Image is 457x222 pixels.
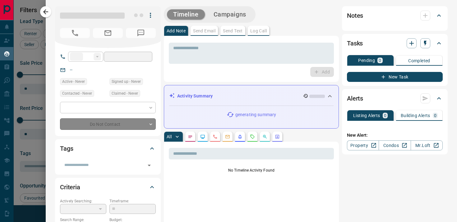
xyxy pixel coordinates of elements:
p: Completed [408,59,430,63]
button: Timeline [167,9,205,20]
svg: Agent Actions [275,134,280,139]
span: Contacted - Never [62,90,92,97]
p: New Alert: [347,132,443,139]
a: Condos [379,140,411,150]
p: Add Note [167,29,186,33]
h2: Alerts [347,93,363,103]
div: Tags [60,141,156,156]
span: Claimed - Never [112,90,138,97]
p: Actively Searching: [60,198,106,204]
span: No Number [60,28,90,38]
div: Criteria [60,180,156,195]
h2: Tasks [347,38,363,48]
svg: Emails [225,134,230,139]
div: Notes [347,8,443,23]
p: No Timeline Activity Found [169,168,334,173]
svg: Calls [213,134,218,139]
a: Property [347,140,379,150]
p: Pending [358,58,375,63]
p: 0 [379,58,381,63]
h2: Criteria [60,182,80,192]
div: Alerts [347,91,443,106]
h2: Tags [60,144,73,154]
div: Do Not Contact [60,118,156,130]
a: -- [70,67,72,72]
p: Building Alerts [401,113,430,118]
div: Activity Summary [169,90,334,102]
svg: Lead Browsing Activity [200,134,205,139]
p: All [167,135,172,139]
p: generating summary [235,111,276,118]
button: Open [145,161,154,170]
span: Signed up - Never [112,78,141,85]
div: Tasks [347,36,443,51]
p: Activity Summary [177,93,213,99]
span: No Number [126,28,156,38]
svg: Listing Alerts [238,134,242,139]
span: No Email [93,28,123,38]
p: 0 [434,113,436,118]
span: Active - Never [62,78,85,85]
p: Timeframe: [109,198,156,204]
p: 0 [384,113,386,118]
button: Campaigns [207,9,252,20]
svg: Requests [250,134,255,139]
svg: Opportunities [262,134,267,139]
h2: Notes [347,11,363,21]
a: Mr.Loft [411,140,443,150]
button: New Task [347,72,443,82]
p: Listing Alerts [353,113,380,118]
svg: Notes [188,134,193,139]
